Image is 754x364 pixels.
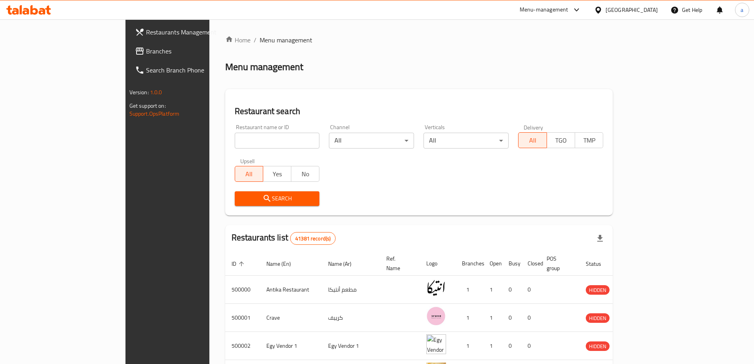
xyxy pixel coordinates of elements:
th: Logo [420,252,456,276]
td: كرييف [322,304,380,332]
h2: Menu management [225,61,303,73]
span: Ref. Name [386,254,410,273]
span: Get support on: [129,101,166,111]
th: Closed [521,252,540,276]
th: Open [483,252,502,276]
span: All [522,135,543,146]
td: 1 [456,332,483,360]
a: Restaurants Management [129,23,251,42]
span: Search Branch Phone [146,65,245,75]
span: 41381 record(s) [291,235,335,242]
td: Antika Restaurant [260,276,322,304]
div: [GEOGRAPHIC_DATA] [606,6,658,14]
td: 0 [502,332,521,360]
input: Search for restaurant name or ID.. [235,133,320,149]
span: HIDDEN [586,314,610,323]
button: All [235,166,263,182]
td: Crave [260,304,322,332]
div: Total records count [290,232,336,245]
span: Menu management [260,35,312,45]
a: Branches [129,42,251,61]
th: Branches [456,252,483,276]
button: Yes [263,166,291,182]
button: Search [235,191,320,206]
span: ID [232,259,247,269]
li: / [254,35,256,45]
button: All [518,132,547,148]
h2: Restaurant search [235,105,604,117]
td: 1 [483,304,502,332]
td: 0 [502,276,521,304]
label: Delivery [524,124,543,130]
h2: Restaurants list [232,232,336,245]
a: Support.OpsPlatform [129,109,180,119]
label: Upsell [240,158,255,164]
div: All [329,133,414,149]
span: TMP [578,135,600,146]
div: HIDDEN [586,341,610,351]
td: 0 [502,304,521,332]
td: Egy Vendor 1 [322,332,380,360]
span: Status [586,259,612,269]
span: Version: [129,87,149,97]
td: 0 [521,332,540,360]
span: Name (Ar) [328,259,362,269]
td: 1 [456,304,483,332]
img: Antika Restaurant [426,278,446,298]
td: مطعم أنتيكا [322,276,380,304]
span: 1.0.0 [150,87,162,97]
span: Yes [266,168,288,180]
span: Search [241,194,313,204]
span: All [238,168,260,180]
div: Menu-management [520,5,568,15]
span: HIDDEN [586,286,610,295]
span: Restaurants Management [146,27,245,37]
span: POS group [547,254,570,273]
span: a [741,6,743,14]
td: 1 [483,276,502,304]
span: No [294,168,316,180]
span: TGO [550,135,572,146]
td: 1 [456,276,483,304]
button: TGO [547,132,575,148]
td: 0 [521,304,540,332]
button: TMP [575,132,603,148]
nav: breadcrumb [225,35,613,45]
td: 0 [521,276,540,304]
span: HIDDEN [586,342,610,351]
img: Crave [426,306,446,326]
th: Busy [502,252,521,276]
a: Search Branch Phone [129,61,251,80]
td: Egy Vendor 1 [260,332,322,360]
span: Name (En) [266,259,301,269]
div: All [424,133,509,149]
span: Branches [146,46,245,56]
img: Egy Vendor 1 [426,334,446,354]
td: 1 [483,332,502,360]
div: Export file [591,229,610,248]
button: No [291,166,319,182]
